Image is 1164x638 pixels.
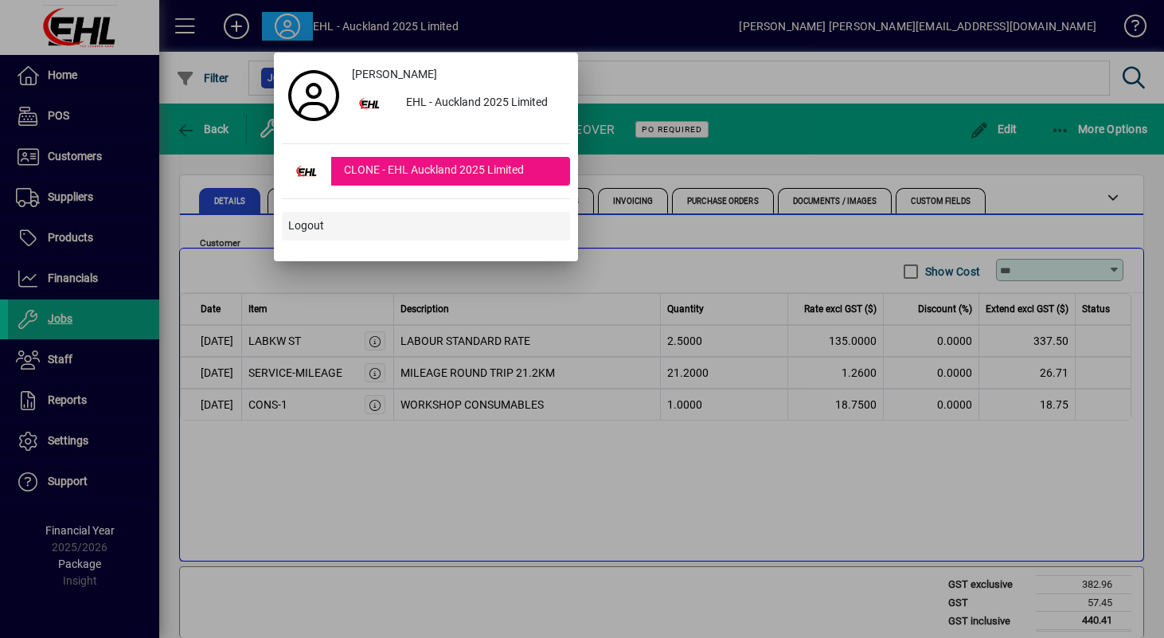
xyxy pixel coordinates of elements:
span: Logout [288,217,324,234]
a: [PERSON_NAME] [346,61,570,89]
button: CLONE - EHL Auckland 2025 Limited [282,157,570,186]
button: EHL - Auckland 2025 Limited [346,89,570,118]
a: Profile [282,81,346,110]
button: Logout [282,212,570,241]
div: CLONE - EHL Auckland 2025 Limited [331,157,570,186]
span: [PERSON_NAME] [352,66,437,83]
div: EHL - Auckland 2025 Limited [393,89,570,118]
